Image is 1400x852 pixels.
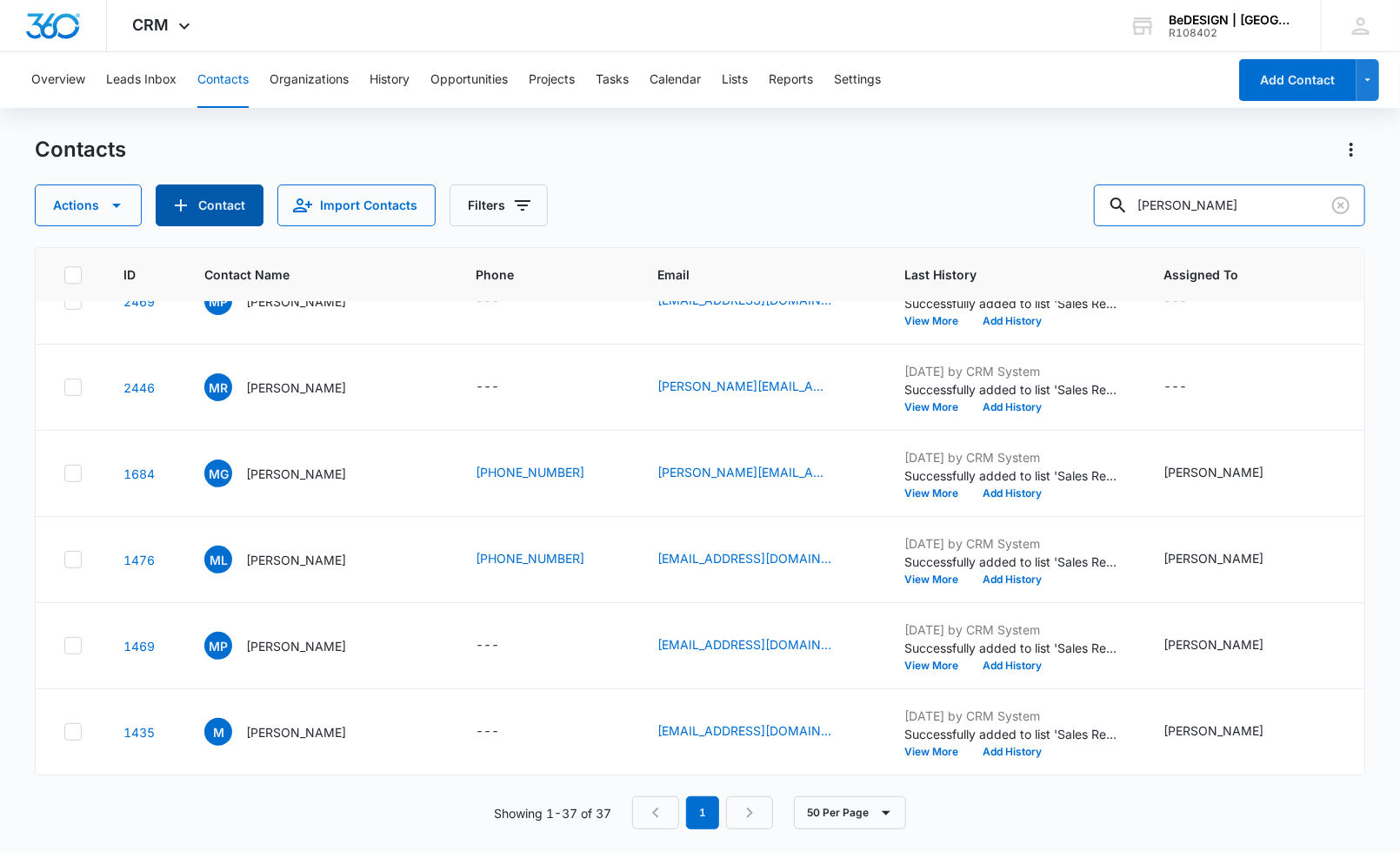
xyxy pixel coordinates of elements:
[1163,635,1295,656] div: Assigned To - Raven Neilsen - Select to Edit Field
[970,402,1054,413] button: Add History
[722,52,748,108] button: Lists
[657,635,831,654] a: [EMAIL_ADDRESS][DOMAIN_NAME]
[204,718,232,746] span: M
[476,549,616,570] div: Phone - (713) 449-0243 - Select to Edit Field
[904,661,970,671] button: View More
[904,574,970,585] button: View More
[1239,59,1357,101] button: Add Contact
[156,184,263,226] button: Add Contact
[123,265,137,284] span: ID
[904,534,1122,553] p: [DATE] by CRM System
[529,52,575,108] button: Projects
[35,137,126,163] h1: Contacts
[204,546,377,574] div: Contact Name - Michelle Levins - Select to Edit Field
[657,549,831,567] a: [EMAIL_ADDRESS][DOMAIN_NAME]
[596,52,629,108] button: Tasks
[123,553,155,567] a: Navigate to contact details page for Michelle Levins
[657,377,863,398] div: Email - Michelle@thereynagroup.com - Select to Edit Field
[476,721,530,742] div: Phone - - Select to Edit Field
[370,52,410,108] button: History
[204,460,232,487] span: MG
[970,488,1054,499] button: Add History
[1163,463,1263,481] div: [PERSON_NAME]
[904,725,1122,743] p: Successfully added to list 'Sales Reminder Email '.
[1163,463,1295,484] div: Assigned To - Raven Neilsen - Select to Edit Field
[904,294,1122,312] p: Successfully added to list 'Sales Reminder Email '.
[494,804,611,822] p: Showing 1-37 of 37
[204,373,232,401] span: MR
[1163,377,1218,398] div: Assigned To - - Select to Edit Field
[476,463,584,481] a: [PHONE_NUMBER]
[657,721,863,742] div: Email - mschwandt@christinariverexchange.com - Select to Edit Field
[204,718,377,746] div: Contact Name - Michelle - Select to Edit Field
[657,463,863,484] div: Email - michele.grinstead@gmail.com - Select to Edit Field
[1163,549,1295,570] div: Assigned To - Raven Neilsen - Select to Edit Field
[904,488,970,499] button: View More
[476,721,499,742] div: ---
[657,463,831,481] a: [PERSON_NAME][EMAIL_ADDRESS][PERSON_NAME][DOMAIN_NAME]
[123,639,155,654] a: Navigate to contact details page for Michelle Phung
[904,707,1122,725] p: [DATE] by CRM System
[657,265,837,284] span: Email
[430,52,508,108] button: Opportunities
[904,747,970,757] button: View More
[1163,721,1295,742] div: Assigned To - Raven Neilsen - Select to Edit Field
[476,463,616,484] div: Phone - (832) 622-9911 - Select to Edit Field
[476,265,590,284] span: Phone
[246,637,346,655] p: [PERSON_NAME]
[270,52,349,108] button: Organizations
[31,52,85,108] button: Overview
[794,796,906,829] button: 50 Per Page
[246,723,346,741] p: [PERSON_NAME]
[686,796,719,829] em: 1
[204,265,409,284] span: Contact Name
[246,379,346,397] p: [PERSON_NAME]
[246,465,346,483] p: [PERSON_NAME]
[1169,27,1296,39] div: account id
[133,16,170,34] span: CRM
[904,466,1122,485] p: Successfully added to list 'Sales Reminder Email '.
[204,546,232,574] span: ML
[204,632,377,660] div: Contact Name - Michelle Phung - Select to Edit Field
[904,380,1122,399] p: Successfully added to list 'Sales Reminder Email '.
[632,796,773,829] nav: Pagination
[1163,549,1263,567] div: [PERSON_NAME]
[277,184,436,226] button: Import Contacts
[904,402,970,413] button: View More
[123,725,155,740] a: Navigate to contact details page for Michelle
[904,553,1122,571] p: Successfully added to list 'Sales Reminder Email '.
[476,549,584,567] a: [PHONE_NUMBER]
[476,377,530,398] div: Phone - - Select to Edit Field
[904,621,1122,639] p: [DATE] by CRM System
[123,380,155,395] a: Navigate to contact details page for Michelle Reyna De Taussig
[1163,635,1263,654] div: [PERSON_NAME]
[204,373,377,401] div: Contact Name - Michelle Reyna De Taussig - Select to Edit Field
[1169,13,1296,27] div: account name
[1163,721,1263,740] div: [PERSON_NAME]
[970,661,1054,671] button: Add History
[657,721,831,740] a: [EMAIL_ADDRESS][DOMAIN_NAME]
[476,635,530,656] div: Phone - - Select to Edit Field
[1094,184,1365,226] input: Search Contacts
[904,448,1122,466] p: [DATE] by CRM System
[657,377,831,395] a: [PERSON_NAME][EMAIL_ADDRESS][DOMAIN_NAME]
[106,52,177,108] button: Leads Inbox
[970,747,1054,757] button: Add History
[834,52,881,108] button: Settings
[476,635,499,656] div: ---
[657,549,863,570] div: Email - michlev75@gmail.com - Select to Edit Field
[246,551,346,569] p: [PERSON_NAME]
[35,184,142,226] button: Actions
[476,377,499,398] div: ---
[650,52,701,108] button: Calendar
[204,460,377,487] div: Contact Name - Michelle Grinstead - Select to Edit Field
[1327,191,1355,219] button: Clear
[123,466,155,481] a: Navigate to contact details page for Michelle Grinstead
[904,265,1097,284] span: Last History
[204,632,232,660] span: MP
[904,316,970,326] button: View More
[1163,377,1187,398] div: ---
[1163,265,1343,284] span: Assigned To
[197,52,249,108] button: Contacts
[769,52,813,108] button: Reports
